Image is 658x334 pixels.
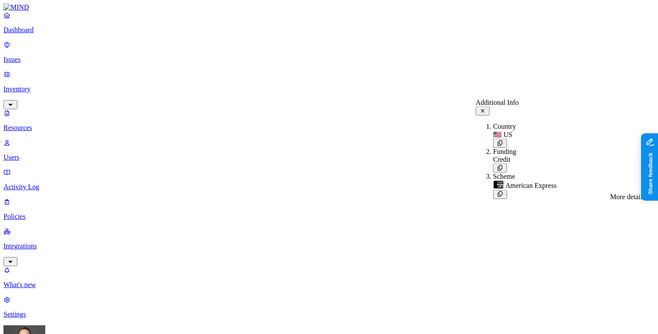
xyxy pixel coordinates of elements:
[3,183,655,191] p: Activity Log
[476,99,557,107] div: Additional Info
[3,85,655,93] p: Inventory
[493,130,557,139] div: 🇺🇸 US
[493,123,516,130] span: Country
[3,154,655,161] p: Users
[3,311,655,318] p: Settings
[3,56,655,63] p: Issues
[493,173,515,180] span: Scheme
[3,213,655,220] p: Policies
[493,180,557,190] div: American Express
[493,156,557,164] div: Credit
[3,3,29,11] img: MIND
[610,193,645,201] div: More details
[3,26,655,34] p: Dashboard
[3,242,655,250] p: Integrations
[3,281,655,289] p: What's new
[3,124,655,132] p: Resources
[493,148,516,155] span: Funding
